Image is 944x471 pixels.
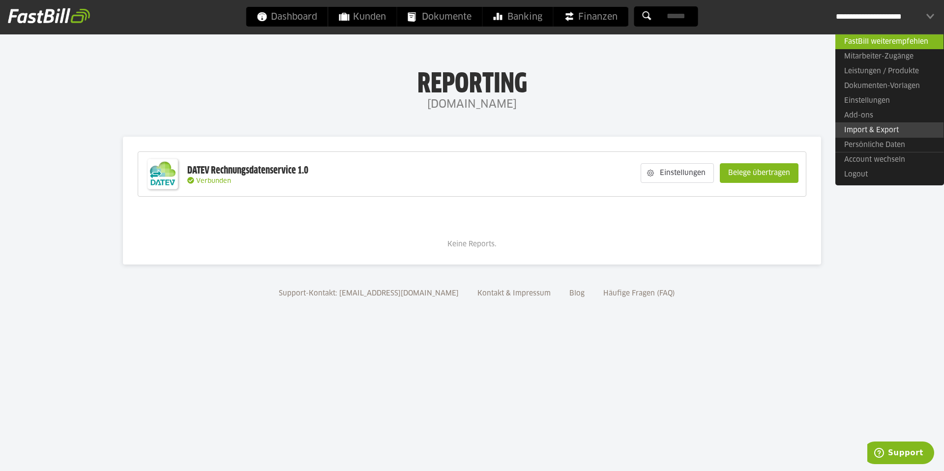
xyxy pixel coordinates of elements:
a: Kunden [328,7,397,27]
a: Account wechseln [835,152,944,167]
a: Persönliche Daten [835,137,944,152]
a: Logout [835,167,944,182]
span: Dashboard [257,7,317,27]
span: Keine Reports. [447,241,497,248]
iframe: Öffnet ein Widget, in dem Sie weitere Informationen finden [867,442,934,466]
img: DATEV-Datenservice Logo [143,154,182,194]
a: Häufige Fragen (FAQ) [600,290,678,297]
a: Dokumente [397,7,482,27]
img: fastbill_logo_white.png [8,8,90,24]
sl-button: Einstellungen [641,163,714,183]
span: Dokumente [408,7,472,27]
a: Kontakt & Impressum [474,290,554,297]
a: Finanzen [554,7,628,27]
span: Kunden [339,7,386,27]
span: Verbunden [196,178,231,184]
a: Support-Kontakt: [EMAIL_ADDRESS][DOMAIN_NAME] [275,290,462,297]
h1: Reporting [98,69,846,95]
a: Mitarbeiter-Zugänge [835,49,944,64]
a: Blog [566,290,588,297]
a: Einstellungen [835,93,944,108]
a: Dashboard [246,7,328,27]
a: FastBill weiterempfehlen [835,34,944,49]
div: DATEV Rechnungsdatenservice 1.0 [187,164,308,177]
a: Add-ons [835,108,944,123]
a: Import & Export [835,122,944,138]
a: Banking [483,7,553,27]
span: Finanzen [564,7,618,27]
a: Leistungen / Produkte [835,64,944,79]
span: Banking [494,7,542,27]
a: Dokumenten-Vorlagen [835,79,944,93]
sl-button: Belege übertragen [720,163,798,183]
